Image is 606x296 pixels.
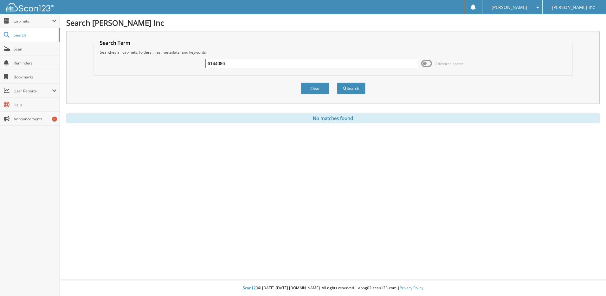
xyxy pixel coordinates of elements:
[492,5,527,9] span: [PERSON_NAME]
[6,3,54,11] img: scan123-logo-white.svg
[14,88,52,94] span: User Reports
[435,61,464,66] span: Advanced Search
[337,83,365,94] button: Search
[14,60,56,66] span: Reminders
[66,17,600,28] h1: Search [PERSON_NAME] Inc
[574,266,606,296] iframe: Chat Widget
[14,32,55,38] span: Search
[97,39,133,46] legend: Search Term
[97,50,569,55] div: Searches all cabinets, folders, files, metadata, and keywords
[14,74,56,80] span: Bookmarks
[14,102,56,108] span: Help
[243,285,258,291] span: Scan123
[552,5,595,9] span: [PERSON_NAME] Inc
[66,113,600,123] div: No matches found
[14,116,56,122] span: Announcements
[400,285,423,291] a: Privacy Policy
[301,83,329,94] button: Clear
[60,280,606,296] div: © [DATE]-[DATE] [DOMAIN_NAME]. All rights reserved | appg02-scan123-com |
[14,46,56,52] span: Scan
[14,18,52,24] span: Cabinets
[52,117,57,122] div: 6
